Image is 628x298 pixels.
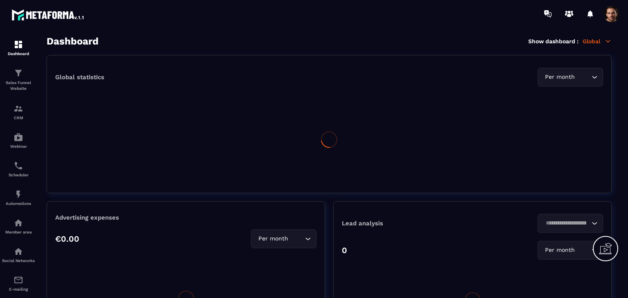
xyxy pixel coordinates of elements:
[251,229,316,248] div: Search for option
[256,234,290,243] span: Per month
[13,40,23,49] img: formation
[543,73,576,82] span: Per month
[13,247,23,256] img: social-network
[13,275,23,285] img: email
[13,161,23,171] img: scheduler
[576,246,590,255] input: Search for option
[2,116,35,120] p: CRM
[2,62,35,98] a: formationformationSales Funnel Website
[528,38,579,44] p: Show dashboard :
[55,214,316,221] p: Advertising expenses
[2,126,35,155] a: automationsautomationsWebinar
[13,68,23,78] img: formation
[13,132,23,142] img: automations
[13,189,23,199] img: automations
[13,104,23,113] img: formation
[2,212,35,240] a: automationsautomationsMember area
[538,241,603,260] div: Search for option
[55,73,104,81] p: Global statistics
[342,220,473,227] p: Lead analysis
[2,98,35,126] a: formationformationCRM
[2,201,35,206] p: Automations
[2,230,35,234] p: Member area
[2,144,35,149] p: Webinar
[2,33,35,62] a: formationformationDashboard
[538,68,603,87] div: Search for option
[2,287,35,291] p: E-mailing
[538,214,603,233] div: Search for option
[2,173,35,177] p: Scheduler
[2,269,35,298] a: emailemailE-mailing
[47,36,99,47] h3: Dashboard
[290,234,303,243] input: Search for option
[342,245,347,255] p: 0
[543,219,590,228] input: Search for option
[13,218,23,228] img: automations
[2,155,35,183] a: schedulerschedulerScheduler
[576,73,590,82] input: Search for option
[2,51,35,56] p: Dashboard
[2,258,35,263] p: Social Networks
[583,38,612,45] p: Global
[2,80,35,91] p: Sales Funnel Website
[2,240,35,269] a: social-networksocial-networkSocial Networks
[11,7,85,22] img: logo
[2,183,35,212] a: automationsautomationsAutomations
[543,246,576,255] span: Per month
[55,234,79,244] p: €0.00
